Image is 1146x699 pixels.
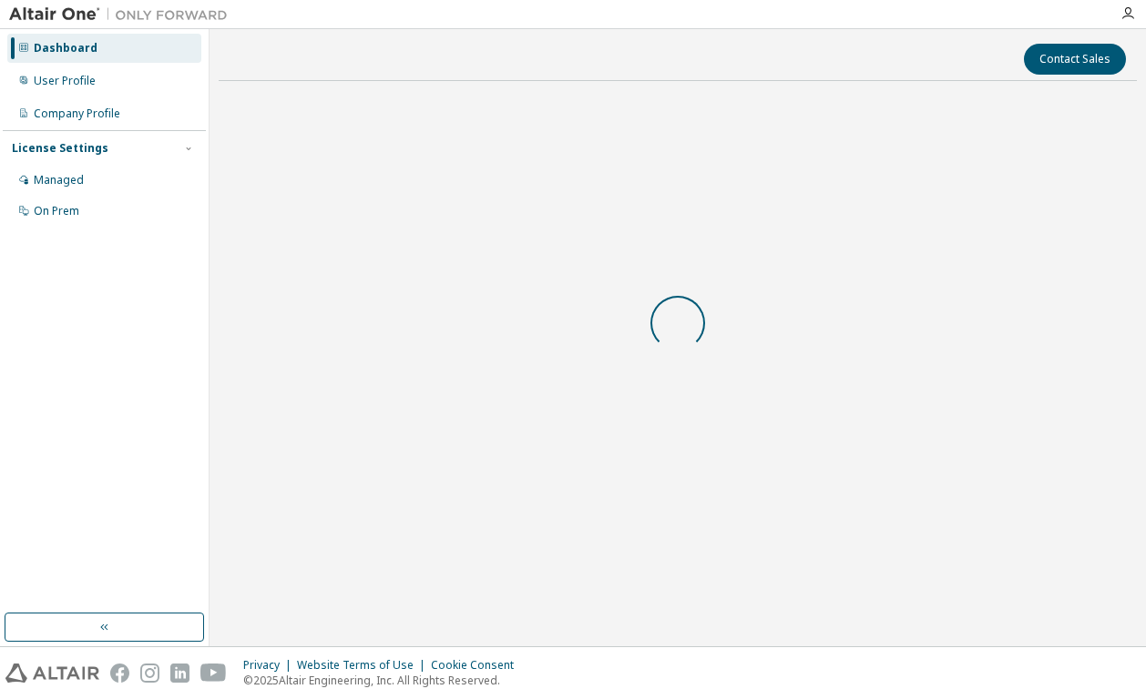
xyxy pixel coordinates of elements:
img: instagram.svg [140,664,159,683]
img: linkedin.svg [170,664,189,683]
div: Dashboard [34,41,97,56]
div: Website Terms of Use [297,658,431,673]
div: On Prem [34,204,79,218]
img: altair_logo.svg [5,664,99,683]
img: Altair One [9,5,237,24]
p: © 2025 Altair Engineering, Inc. All Rights Reserved. [243,673,525,688]
div: License Settings [12,141,108,156]
div: Privacy [243,658,297,673]
div: Managed [34,173,84,187]
img: facebook.svg [110,664,129,683]
button: Contact Sales [1024,44,1126,75]
img: youtube.svg [200,664,227,683]
div: Company Profile [34,106,120,121]
div: User Profile [34,74,96,88]
div: Cookie Consent [431,658,525,673]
